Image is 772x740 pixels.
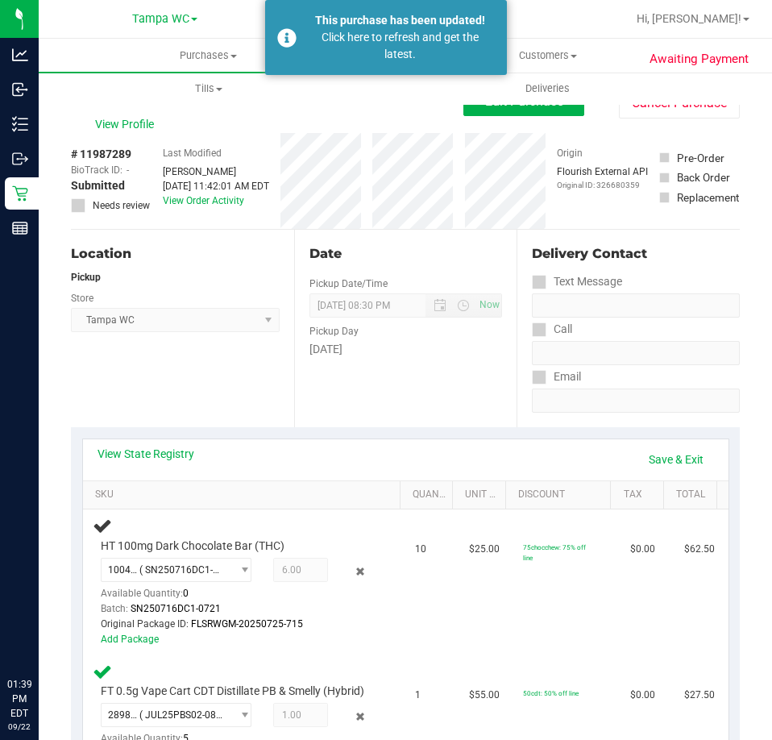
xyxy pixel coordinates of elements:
span: Tills [39,81,377,96]
label: Pickup Day [309,324,359,339]
div: Replacement [677,189,739,206]
a: Tills [39,72,378,106]
span: Customers [379,48,716,63]
span: 75chocchew: 75% off line [523,543,586,562]
span: Hi, [PERSON_NAME]! [637,12,741,25]
p: Original ID: 326680359 [557,179,648,191]
span: $0.00 [630,542,655,557]
strong: Pickup [71,272,101,283]
div: Available Quantity: [101,582,260,613]
label: Origin [557,146,583,160]
a: Customers [378,39,717,73]
inline-svg: Reports [12,220,28,236]
a: Quantity [413,488,446,501]
span: $25.00 [469,542,500,557]
div: Back Order [677,169,730,185]
div: Date [309,244,503,264]
div: Location [71,244,280,264]
a: View Order Activity [163,195,244,206]
span: Batch: [101,603,128,614]
a: Deliveries [378,72,717,106]
div: Pre-Order [677,150,724,166]
div: [DATE] [309,341,503,358]
inline-svg: Retail [12,185,28,202]
a: View State Registry [98,446,194,462]
a: Add Package [101,634,159,645]
span: HT 100mg Dark Chocolate Bar (THC) [101,538,284,554]
input: Format: (999) 999-9999 [532,341,740,365]
div: This purchase has been updated! [305,12,495,29]
span: Purchases [39,48,378,63]
span: 50cdt: 50% off line [523,689,579,697]
span: $62.50 [684,542,715,557]
label: Email [532,365,581,389]
inline-svg: Analytics [12,47,28,63]
input: Format: (999) 999-9999 [532,293,740,318]
a: Total [676,488,710,501]
span: 2898379830954113 [108,709,140,721]
span: Needs review [93,198,150,213]
span: Awaiting Payment [650,50,749,69]
span: $27.50 [684,688,715,703]
label: Last Modified [163,146,222,160]
span: View Profile [95,116,160,133]
span: Deliveries [504,81,591,96]
span: - [127,163,129,177]
a: Tax [624,488,658,501]
a: Purchases [39,39,378,73]
span: ( SN250716DC1-0721 | orig: FLSRWGM-20250725-715 ) [139,564,225,576]
a: Discount [518,488,604,501]
span: $55.00 [469,688,500,703]
inline-svg: Inbound [12,81,28,98]
a: Unit Price [465,488,499,501]
span: # 11987289 [71,146,131,163]
div: Flourish External API [557,164,648,191]
a: Save & Exit [638,446,714,473]
a: SKU [95,488,393,501]
div: Click here to refresh and get the latest. [305,29,495,63]
span: BioTrack ID: [71,163,122,177]
span: 10 [415,542,426,557]
label: Store [71,291,93,306]
span: select [230,704,251,726]
span: Submitted [71,177,125,194]
label: Pickup Date/Time [309,276,388,291]
span: Tampa WC [132,12,189,26]
div: [PERSON_NAME] [163,164,269,179]
inline-svg: Outbound [12,151,28,167]
label: Call [532,318,572,341]
span: $0.00 [630,688,655,703]
p: 09/22 [7,721,31,733]
iframe: Resource center [16,611,64,659]
span: select [230,559,251,581]
span: SN250716DC1-0721 [131,603,221,614]
p: 01:39 PM EDT [7,677,31,721]
span: Original Package ID: [101,618,189,630]
span: 1004662548632427 [108,564,139,576]
span: 1 [415,688,421,703]
div: Delivery Contact [532,244,740,264]
div: [DATE] 11:42:01 AM EDT [163,179,269,193]
span: ( JUL25PBS02-0807 | orig: FLSRWGM-20250813-1033 ) [139,709,224,721]
label: Text Message [532,270,622,293]
span: 0 [183,588,189,599]
inline-svg: Inventory [12,116,28,132]
span: FT 0.5g Vape Cart CDT Distillate PB & Smelly (Hybrid) [101,684,364,699]
span: FLSRWGM-20250725-715 [191,618,303,630]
